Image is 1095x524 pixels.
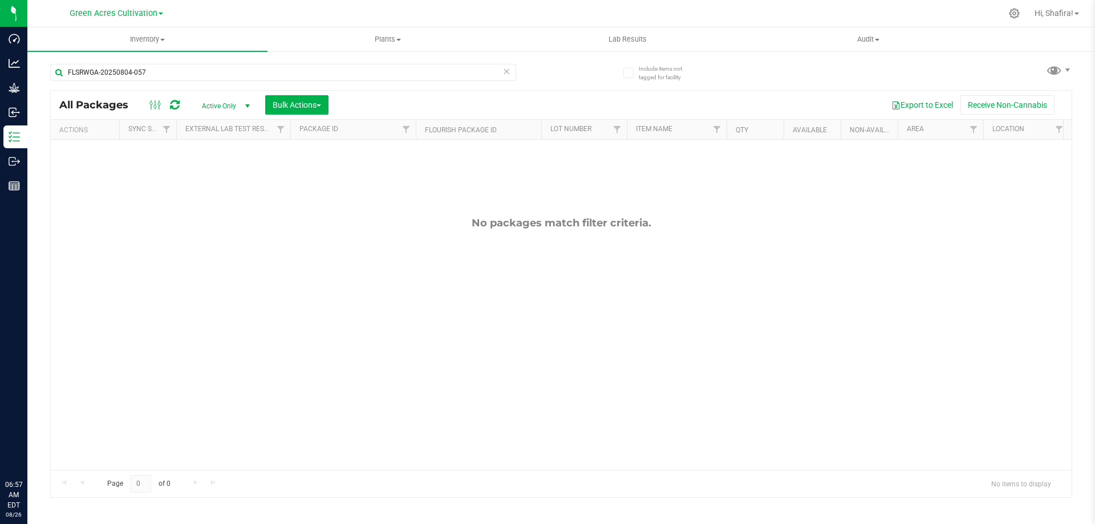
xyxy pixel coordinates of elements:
[639,64,696,82] span: Include items not tagged for facility
[267,27,508,51] a: Plants
[992,125,1024,133] a: Location
[1007,8,1021,19] div: Manage settings
[157,120,176,139] a: Filter
[907,125,924,133] a: Area
[9,156,20,167] inline-svg: Outbound
[185,125,275,133] a: External Lab Test Result
[9,82,20,94] inline-svg: Grow
[593,34,662,44] span: Lab Results
[9,131,20,143] inline-svg: Inventory
[27,34,267,44] span: Inventory
[608,120,627,139] a: Filter
[128,125,172,133] a: Sync Status
[9,180,20,192] inline-svg: Reports
[9,58,20,69] inline-svg: Analytics
[636,125,672,133] a: Item Name
[1035,9,1073,18] span: Hi, Shafira!
[5,510,22,519] p: 08/26
[982,475,1060,492] span: No items to display
[27,27,267,51] a: Inventory
[708,120,727,139] a: Filter
[265,95,328,115] button: Bulk Actions
[50,64,516,81] input: Search Package ID, Item Name, SKU, Lot or Part Number...
[273,100,321,109] span: Bulk Actions
[425,126,497,134] a: Flourish Package ID
[1050,120,1069,139] a: Filter
[9,107,20,118] inline-svg: Inbound
[964,120,983,139] a: Filter
[98,475,180,493] span: Page of 0
[397,120,416,139] a: Filter
[51,217,1072,229] div: No packages match filter criteria.
[960,95,1055,115] button: Receive Non-Cannabis
[268,34,507,44] span: Plants
[34,431,47,445] iframe: Resource center unread badge
[11,433,46,467] iframe: Resource center
[508,27,748,51] a: Lab Results
[749,34,988,44] span: Audit
[9,33,20,44] inline-svg: Dashboard
[271,120,290,139] a: Filter
[502,64,510,79] span: Clear
[748,27,988,51] a: Audit
[884,95,960,115] button: Export to Excel
[736,126,748,134] a: Qty
[850,126,901,134] a: Non-Available
[70,9,157,18] span: Green Acres Cultivation
[59,126,115,134] div: Actions
[59,99,140,111] span: All Packages
[5,480,22,510] p: 06:57 AM EDT
[793,126,827,134] a: Available
[550,125,591,133] a: Lot Number
[299,125,338,133] a: Package ID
